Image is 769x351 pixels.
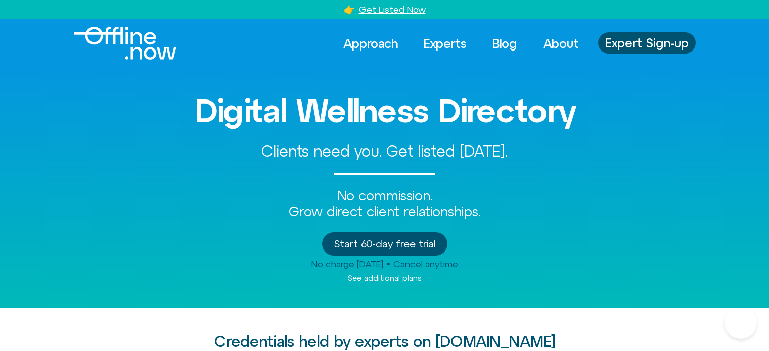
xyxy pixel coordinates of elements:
[348,274,421,282] a: See additional plans
[74,27,159,60] div: Logo
[534,32,588,55] a: About
[311,259,458,269] span: No charge [DATE] • Cancel anytime
[344,4,355,15] a: 👉
[334,32,407,55] a: Approach
[415,32,476,55] a: Experts
[74,27,176,60] img: Offline.Now logo in white. Text of the words offline.now with a line going through the "O"
[289,188,480,219] span: No commission. Grow direct client relationships.
[97,333,673,350] h2: Credentials held by experts on [DOMAIN_NAME]​
[598,32,696,54] a: Expert Sign-up
[605,36,689,49] span: Expert Sign-up
[359,4,426,15] a: Get Listed Now
[334,32,588,55] nav: Menu
[334,238,435,249] span: Start 60-day free trial
[322,232,447,256] a: Start 60-day free trial
[261,142,508,160] span: Clients need you. Get listed [DATE].
[725,307,757,339] iframe: Botpress
[483,32,526,55] a: Blog
[97,93,673,128] h3: Digital Wellness Directory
